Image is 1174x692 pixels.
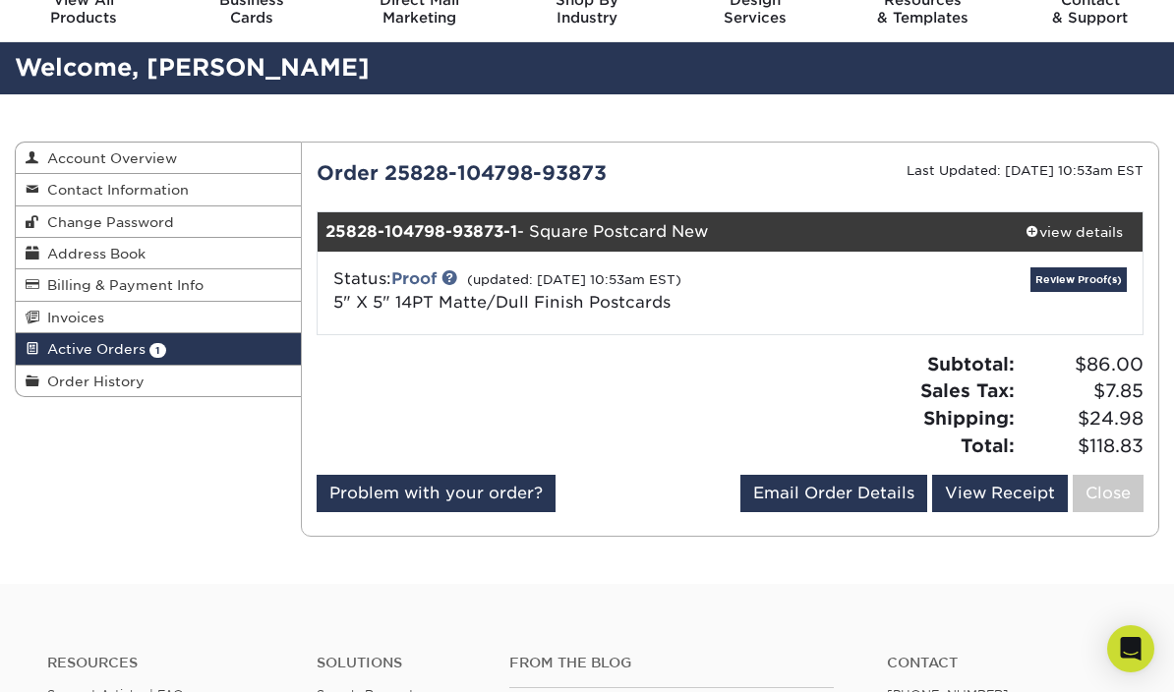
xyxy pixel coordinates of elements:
h4: Resources [47,655,287,671]
h4: From the Blog [509,655,834,671]
span: Address Book [39,246,146,261]
span: $86.00 [1021,351,1144,378]
strong: Sales Tax: [920,379,1015,401]
h4: Solutions [317,655,480,671]
a: Problem with your order? [317,475,556,512]
strong: Shipping: [923,407,1015,429]
span: Invoices [39,310,104,325]
div: - Square Postcard New [318,212,1005,252]
a: View Receipt [932,475,1068,512]
a: Review Proof(s) [1030,267,1127,292]
span: $118.83 [1021,432,1144,460]
strong: Subtotal: [927,353,1015,375]
span: Billing & Payment Info [39,277,204,293]
a: 5" X 5" 14PT Matte/Dull Finish Postcards [333,293,671,312]
span: Order History [39,374,145,389]
div: view details [1005,222,1143,242]
div: Status: [319,267,867,315]
iframe: Google Customer Reviews [5,632,167,685]
a: Change Password [16,206,301,238]
a: Close [1073,475,1144,512]
a: Address Book [16,238,301,269]
strong: 25828-104798-93873-1 [325,222,517,241]
span: Active Orders [39,341,146,357]
a: Contact [887,655,1127,671]
strong: Total: [961,434,1015,456]
span: Contact Information [39,182,189,198]
small: (updated: [DATE] 10:53am EST) [467,272,681,287]
small: Last Updated: [DATE] 10:53am EST [907,163,1144,178]
a: Email Order Details [740,475,927,512]
a: Proof [391,269,437,288]
span: $7.85 [1021,377,1144,405]
a: view details [1005,212,1143,252]
span: Change Password [39,214,174,230]
span: Account Overview [39,150,177,166]
div: Order 25828-104798-93873 [302,158,731,188]
span: 1 [149,343,166,358]
a: Order History [16,366,301,396]
a: Account Overview [16,143,301,174]
a: Billing & Payment Info [16,269,301,301]
a: Active Orders 1 [16,333,301,365]
a: Invoices [16,302,301,333]
a: Contact Information [16,174,301,205]
span: $24.98 [1021,405,1144,432]
div: Open Intercom Messenger [1107,625,1154,672]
